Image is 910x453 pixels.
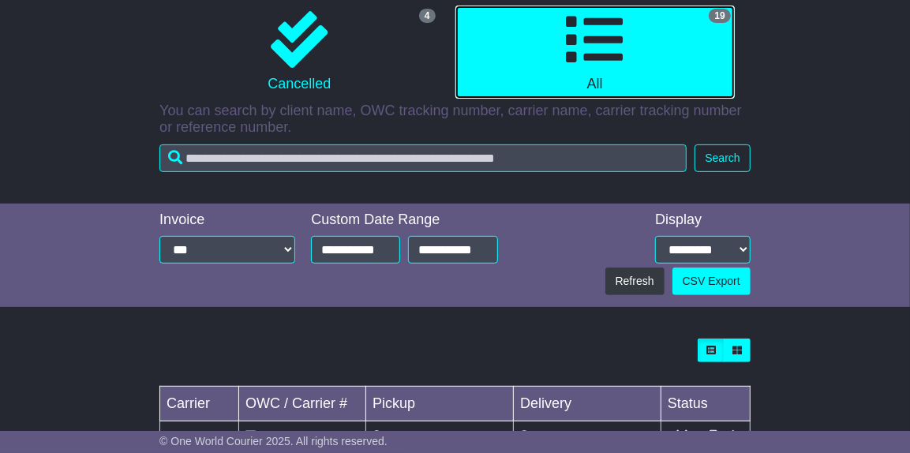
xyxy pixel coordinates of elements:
td: Pickup [366,387,514,421]
a: 4 Cancelled [159,6,439,99]
span: 4 [419,9,436,23]
td: Status [661,387,751,421]
a: 19 All [455,6,735,99]
span: 3848143202 [263,429,324,442]
span: 19 [709,9,730,23]
div: Display [655,212,751,229]
button: Refresh [605,268,665,295]
div: Custom Date Range [311,212,497,229]
td: Delivery [514,387,661,421]
span: © One World Courier 2025. All rights reserved. [159,435,388,447]
p: You can search by client name, OWC tracking number, carrier name, carrier tracking number or refe... [159,103,751,137]
td: Carrier [160,387,239,421]
button: Search [695,144,750,172]
div: Invoice [159,212,295,229]
a: CSV Export [672,268,751,295]
td: OWC / Carrier # [239,387,366,421]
